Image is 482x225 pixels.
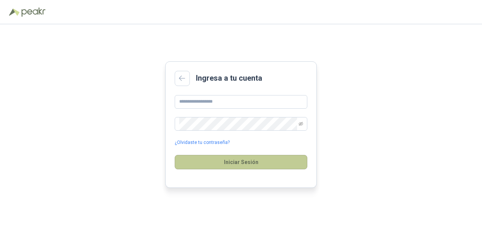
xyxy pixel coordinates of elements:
h2: Ingresa a tu cuenta [196,72,262,84]
button: Iniciar Sesión [175,155,307,169]
img: Peakr [21,8,45,17]
a: ¿Olvidaste tu contraseña? [175,139,230,146]
span: eye-invisible [299,122,303,126]
img: Logo [9,8,20,16]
